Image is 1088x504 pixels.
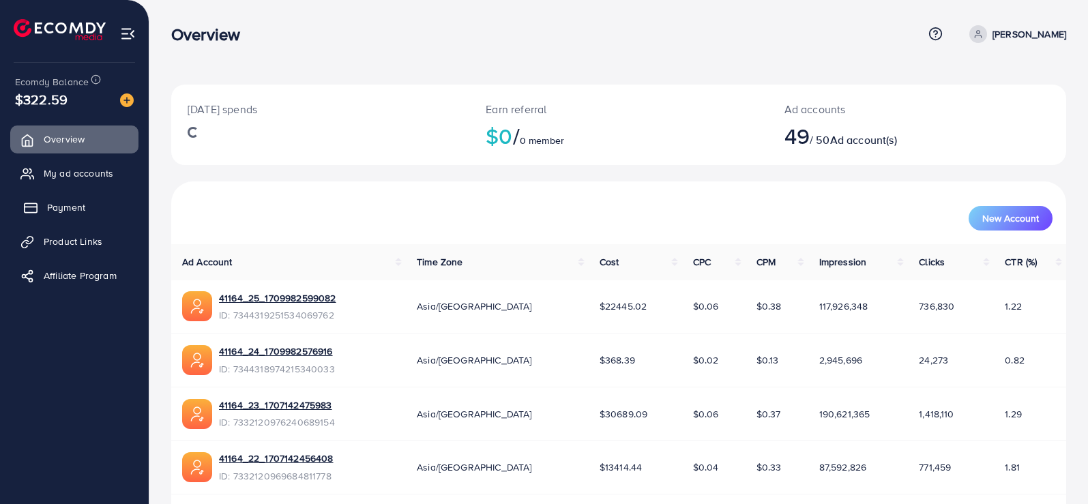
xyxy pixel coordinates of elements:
[830,132,897,147] span: Ad account(s)
[919,407,954,421] span: 1,418,110
[219,398,335,412] a: 41164_23_1707142475983
[44,269,117,282] span: Affiliate Program
[756,299,782,313] span: $0.38
[513,120,520,151] span: /
[1005,460,1020,474] span: 1.81
[919,255,945,269] span: Clicks
[784,120,810,151] span: 49
[44,166,113,180] span: My ad accounts
[486,101,751,117] p: Earn referral
[10,194,138,221] a: Payment
[1005,407,1022,421] span: 1.29
[600,255,619,269] span: Cost
[182,255,233,269] span: Ad Account
[120,93,134,107] img: image
[47,201,85,214] span: Payment
[756,353,779,367] span: $0.13
[14,19,106,40] img: logo
[756,460,782,474] span: $0.33
[10,262,138,289] a: Affiliate Program
[219,291,336,305] a: 41164_25_1709982599082
[219,344,335,358] a: 41164_24_1709982576916
[784,123,975,149] h2: / 50
[417,299,532,313] span: Asia/[GEOGRAPHIC_DATA]
[919,353,948,367] span: 24,273
[219,362,335,376] span: ID: 7344318974215340033
[120,26,136,42] img: menu
[1005,299,1022,313] span: 1.22
[919,460,951,474] span: 771,459
[784,101,975,117] p: Ad accounts
[417,353,532,367] span: Asia/[GEOGRAPHIC_DATA]
[1005,255,1037,269] span: CTR (%)
[10,160,138,187] a: My ad accounts
[171,25,251,44] h3: Overview
[756,255,776,269] span: CPM
[819,255,867,269] span: Impression
[219,469,334,483] span: ID: 7332120969684811778
[417,460,532,474] span: Asia/[GEOGRAPHIC_DATA]
[969,206,1053,231] button: New Account
[982,213,1039,223] span: New Account
[417,255,462,269] span: Time Zone
[182,452,212,482] img: ic-ads-acc.e4c84228.svg
[219,415,335,429] span: ID: 7332120976240689154
[486,123,751,149] h2: $0
[44,132,85,146] span: Overview
[964,25,1066,43] a: [PERSON_NAME]
[819,299,868,313] span: 117,926,348
[417,407,532,421] span: Asia/[GEOGRAPHIC_DATA]
[756,407,781,421] span: $0.37
[44,235,102,248] span: Product Links
[520,134,564,147] span: 0 member
[219,308,336,322] span: ID: 7344319251534069762
[693,353,719,367] span: $0.02
[10,125,138,153] a: Overview
[600,299,647,313] span: $22445.02
[1005,353,1025,367] span: 0.82
[600,407,647,421] span: $30689.09
[600,353,635,367] span: $368.39
[819,353,862,367] span: 2,945,696
[219,451,334,465] a: 41164_22_1707142456408
[819,460,867,474] span: 87,592,826
[10,228,138,255] a: Product Links
[919,299,954,313] span: 736,830
[819,407,870,421] span: 190,621,365
[15,75,89,89] span: Ecomdy Balance
[182,345,212,375] img: ic-ads-acc.e4c84228.svg
[182,399,212,429] img: ic-ads-acc.e4c84228.svg
[693,407,719,421] span: $0.06
[693,299,719,313] span: $0.06
[693,460,719,474] span: $0.04
[693,255,711,269] span: CPC
[600,460,642,474] span: $13414.44
[188,101,453,117] p: [DATE] spends
[993,26,1066,42] p: [PERSON_NAME]
[182,291,212,321] img: ic-ads-acc.e4c84228.svg
[15,89,68,109] span: $322.59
